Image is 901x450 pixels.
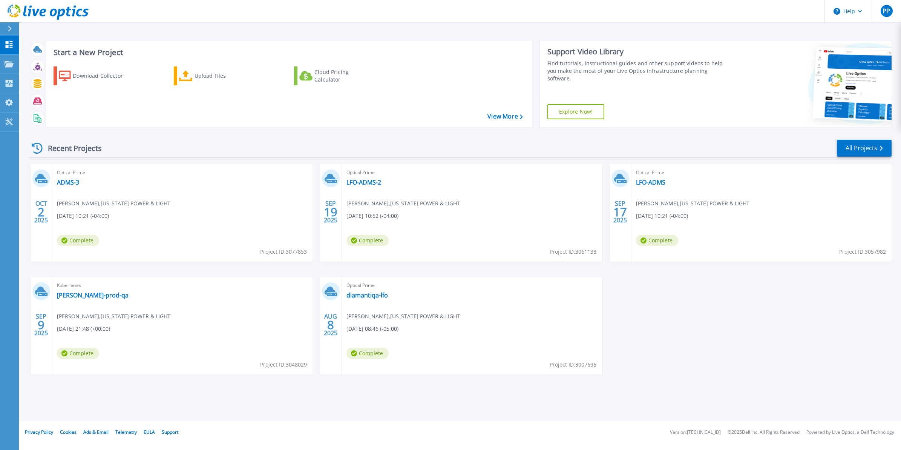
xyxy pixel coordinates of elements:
span: Optical Prime [636,168,887,177]
span: [DATE] 21:48 (+00:00) [57,325,110,333]
span: [PERSON_NAME] , [US_STATE] POWER & LIGHT [346,199,460,208]
a: Upload Files [174,66,258,85]
a: diamantiqa-lfo [346,291,388,299]
div: SEP 2025 [323,198,338,226]
span: Complete [346,235,389,246]
div: Download Collector [73,68,133,83]
li: Version: [TECHNICAL_ID] [670,430,721,435]
span: [PERSON_NAME] , [US_STATE] POWER & LIGHT [346,312,460,321]
div: Recent Projects [29,139,112,157]
a: Ads & Email [83,429,109,435]
a: ADMS-3 [57,179,79,186]
a: LFO-ADMS-2 [346,179,381,186]
span: PP [883,8,890,14]
span: 8 [327,322,334,328]
span: Optical Prime [346,168,598,177]
div: AUG 2025 [323,311,338,339]
span: [PERSON_NAME] , [US_STATE] POWER & LIGHT [57,199,170,208]
span: 19 [324,209,337,215]
div: Find tutorials, instructional guides and other support videos to help you make the most of your L... [547,60,729,82]
a: EULA [144,429,155,435]
span: [DATE] 08:46 (-05:00) [346,325,398,333]
span: [PERSON_NAME] , [US_STATE] POWER & LIGHT [636,199,749,208]
span: Kubernetes [57,281,308,290]
div: OCT 2025 [34,198,48,226]
span: Complete [57,235,99,246]
span: [PERSON_NAME] , [US_STATE] POWER & LIGHT [57,312,170,321]
div: SEP 2025 [34,311,48,339]
div: SEP 2025 [613,198,627,226]
div: Upload Files [195,68,255,83]
span: 9 [38,322,44,328]
a: View More [487,113,523,120]
a: All Projects [837,140,892,157]
span: Project ID: 3048029 [260,361,307,369]
a: Cookies [60,429,77,435]
span: [DATE] 10:21 (-04:00) [57,212,109,220]
li: © 2025 Dell Inc. All Rights Reserved [728,430,800,435]
a: Telemetry [115,429,137,435]
span: Project ID: 3077853 [260,248,307,256]
span: 2 [38,209,44,215]
li: Powered by Live Optics, a Dell Technology [806,430,894,435]
span: [DATE] 10:52 (-04:00) [346,212,398,220]
span: Complete [57,348,99,359]
a: Explore Now! [547,104,605,119]
h3: Start a New Project [54,48,523,57]
div: Support Video Library [547,47,729,57]
span: Complete [346,348,389,359]
span: Project ID: 3061138 [550,248,596,256]
span: Project ID: 3007696 [550,361,596,369]
span: Complete [636,235,678,246]
a: Privacy Policy [25,429,53,435]
span: Optical Prime [346,281,598,290]
div: Cloud Pricing Calculator [314,68,375,83]
a: Cloud Pricing Calculator [294,66,378,85]
a: [PERSON_NAME]-prod-qa [57,291,129,299]
span: [DATE] 10:21 (-04:00) [636,212,688,220]
span: Project ID: 3057982 [839,248,886,256]
a: Support [162,429,178,435]
span: 17 [613,209,627,215]
a: LFO-ADMS [636,179,665,186]
span: Optical Prime [57,168,308,177]
a: Download Collector [54,66,138,85]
